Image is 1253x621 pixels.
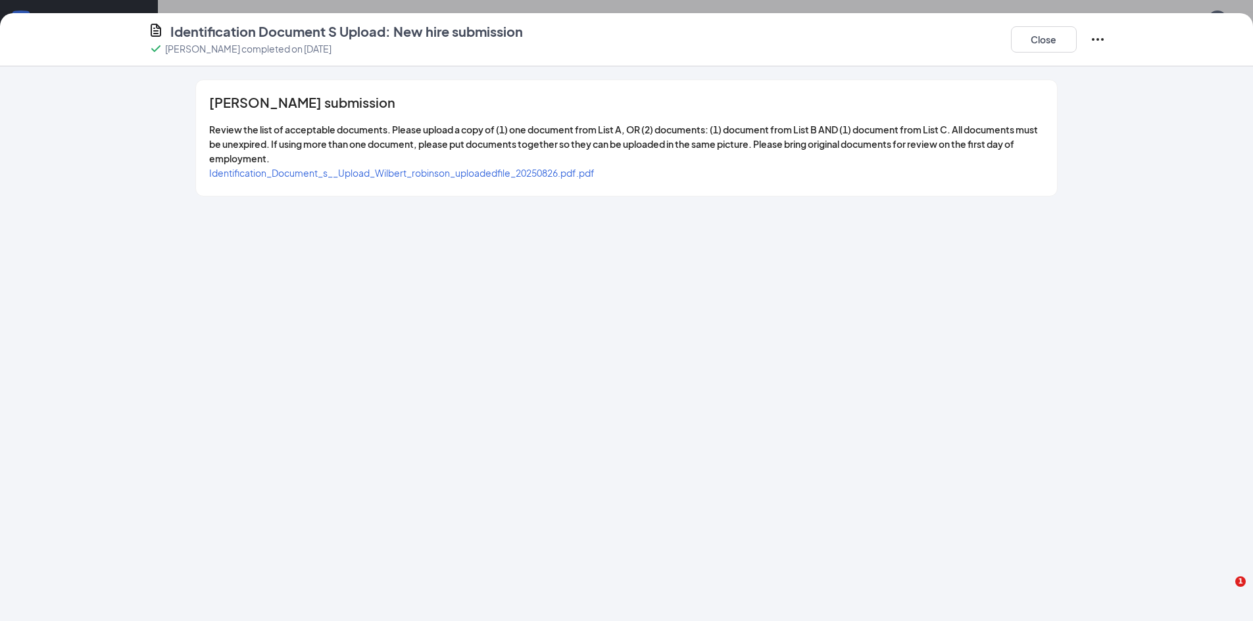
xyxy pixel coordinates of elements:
span: [PERSON_NAME] submission [209,96,395,109]
a: Identification_Document_s__Upload_Wilbert_robinson_uploadedfile_20250826.pdf.pdf [209,167,595,179]
span: Review the list of acceptable documents. Please upload a copy of (1) one document from List A, OR... [209,124,1038,164]
svg: CustomFormIcon [148,22,164,38]
svg: Ellipses [1090,32,1106,47]
h4: Identification Document S Upload: New hire submission [170,22,523,41]
button: Close [1011,26,1077,53]
span: 1 [1235,576,1246,587]
iframe: Intercom live chat [1208,576,1240,608]
svg: Checkmark [148,41,164,57]
p: [PERSON_NAME] completed on [DATE] [165,42,332,55]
